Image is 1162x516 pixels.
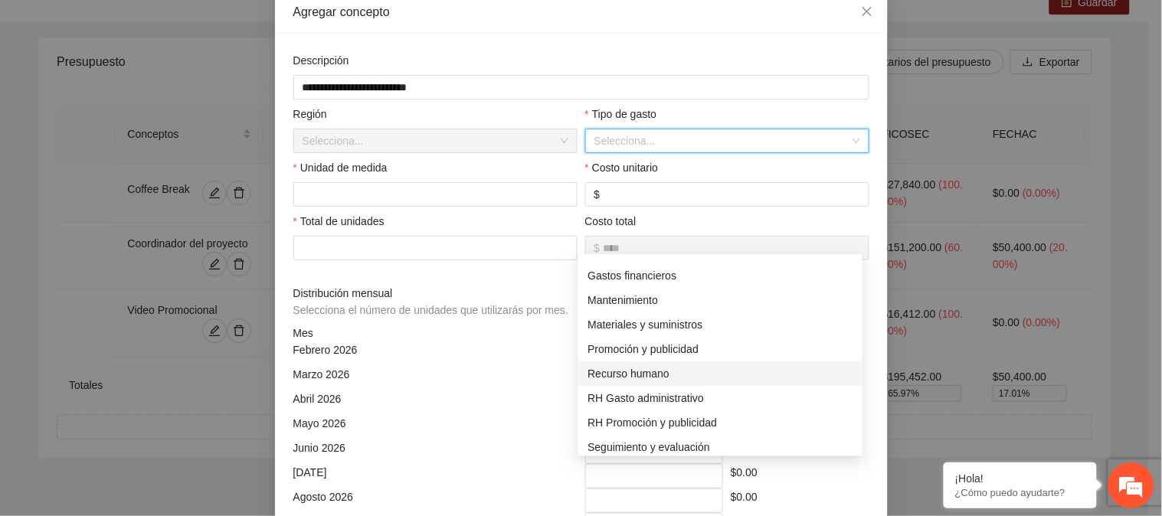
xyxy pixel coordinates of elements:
span: $ [594,240,601,256]
div: RH Promoción y publicidad [588,414,853,431]
label: Descripción [293,52,349,69]
div: Minimizar ventana de chat en vivo [251,8,288,44]
div: Mes [290,325,581,341]
div: Marzo 2026 [290,366,581,390]
label: Costo total [585,213,637,230]
div: $0.00 [727,488,873,513]
div: Seguimiento y evaluación [578,435,862,459]
div: $0.00 [727,464,873,488]
span: close [861,5,873,18]
div: Seguimiento y evaluación [588,439,853,456]
div: Mantenimiento [588,292,853,309]
div: Junio 2026 [290,439,581,464]
div: ¡Hola! [955,472,1085,485]
span: $ [594,186,601,203]
div: Abril 2026 [290,390,581,415]
div: Febrero 2026 [290,341,581,366]
div: Gastos financieros [578,263,862,288]
label: Unidad de medida [293,159,388,176]
div: RH Gasto administrativo [578,386,862,410]
span: Estamos en línea. [89,170,211,325]
div: Mantenimiento [578,288,862,312]
div: Mayo 2026 [290,415,581,439]
label: Región [293,106,327,122]
div: Gastos financieros [588,267,853,284]
div: Recurso humano [588,365,853,382]
p: ¿Cómo puedo ayudarte? [955,487,1085,498]
span: Selecciona el número de unidades que utilizarás por mes. [293,304,569,316]
div: Agregar concepto [293,4,869,21]
div: Promoción y publicidad [578,337,862,361]
label: Tipo de gasto [585,106,657,122]
textarea: Escriba su mensaje y pulse “Intro” [8,349,292,403]
div: [DATE] [290,464,581,488]
div: Agosto 2026 [290,488,581,513]
label: Total de unidades [293,213,385,230]
div: Recurso humano [578,361,862,386]
div: Chatee con nosotros ahora [80,78,257,98]
div: Materiales y suministros [578,312,862,337]
div: Promoción y publicidad [588,341,853,358]
label: Costo unitario [585,159,659,176]
div: Materiales y suministros [588,316,853,333]
div: RH Promoción y publicidad [578,410,862,435]
span: Distribución mensual [293,285,574,318]
div: RH Gasto administrativo [588,390,853,407]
